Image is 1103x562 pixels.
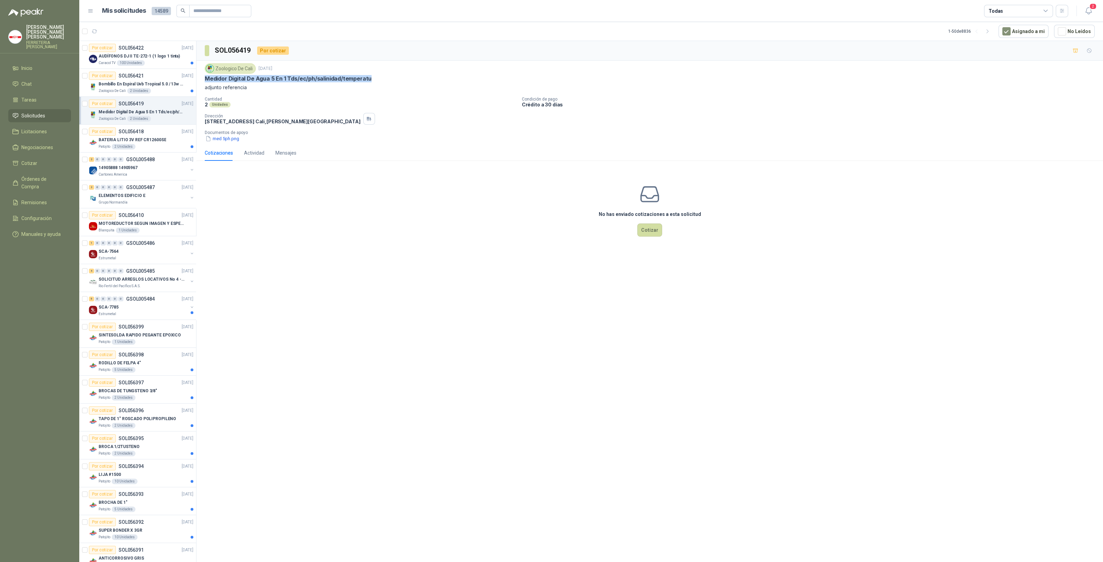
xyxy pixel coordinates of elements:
p: Patojito [99,479,110,484]
p: [DATE] [182,352,193,358]
a: 1 0 0 0 0 0 GSOL005486[DATE] Company LogoSCA-7564Estrumetal [89,239,195,261]
div: Actividad [244,149,264,157]
img: Company Logo [89,83,97,91]
div: Por cotizar [257,46,289,55]
div: 5 Unidades [112,367,135,373]
div: 1 Unidades [112,339,135,345]
div: 0 [118,296,123,301]
p: Patojito [99,507,110,512]
div: 0 [107,157,112,162]
p: AUDÍFONOS DJ II TE-272-1 (1 logo 1 tinta) [99,53,180,60]
img: Company Logo [206,65,214,72]
div: Por cotizar [89,378,116,387]
div: Por cotizar [89,462,116,470]
img: Company Logo [89,55,97,63]
img: Company Logo [89,222,97,230]
div: 0 [95,157,100,162]
p: SOL056394 [119,464,144,469]
a: Remisiones [8,196,71,209]
p: SOL056391 [119,548,144,552]
button: No Leídos [1054,25,1095,38]
div: 5 Unidades [112,507,135,512]
img: Company Logo [89,529,97,537]
p: ANTICORROSIVO GRIS [99,555,144,562]
p: FERRETERIA [PERSON_NAME] [26,41,71,49]
a: Manuales y ayuda [8,228,71,241]
div: Por cotizar [89,72,116,80]
span: Manuales y ayuda [21,230,61,238]
p: SOL056399 [119,324,144,329]
img: Company Logo [9,30,22,43]
p: [DATE] [182,184,193,191]
img: Company Logo [89,194,97,202]
p: Grupo Normandía [99,200,128,205]
p: [DATE] [182,547,193,553]
p: SOL056396 [119,408,144,413]
p: SINTESOLDA RAPIDO PEGANTE EPOXICO [99,332,181,339]
p: 14905888 14905967 [99,165,138,171]
a: Órdenes de Compra [8,173,71,193]
div: 2 Unidades [112,451,135,456]
div: 100 Unidades [117,60,145,66]
p: Documentos de apoyo [205,130,1100,135]
a: Configuración [8,212,71,225]
p: 2 [205,102,208,107]
div: 5 [89,296,94,301]
div: 0 [107,185,112,190]
h1: Mis solicitudes [102,6,146,16]
a: Por cotizarSOL056394[DATE] Company LogoLIJA #1500Patojito10 Unidades [79,459,196,487]
p: GSOL005487 [126,185,155,190]
div: 2 Unidades [112,395,135,400]
a: Por cotizarSOL056392[DATE] Company LogoSUPER BONDER X 3GRPatojito10 Unidades [79,515,196,543]
span: Inicio [21,64,32,72]
a: 5 0 0 0 0 0 GSOL005484[DATE] Company LogoSCA-7785Estrumetal [89,295,195,317]
button: Asignado a mi [999,25,1049,38]
img: Company Logo [89,250,97,258]
p: [DATE] [182,407,193,414]
div: Por cotizar [89,127,116,136]
span: Cotizar [21,159,37,167]
p: GSOL005488 [126,157,155,162]
button: med 5ph.png [205,135,240,142]
p: Patojito [99,339,110,345]
p: [DATE] [182,128,193,135]
div: 0 [101,157,106,162]
div: 0 [101,241,106,246]
p: BATERIA LITIO 3V REF CR12600SE [99,137,166,143]
div: 0 [107,296,112,301]
div: 0 [95,296,100,301]
div: 2 [89,157,94,162]
a: Licitaciones [8,125,71,138]
img: Company Logo [89,417,97,426]
p: [DATE] [182,463,193,470]
span: Tareas [21,96,37,104]
p: SOL056410 [119,213,144,218]
div: Zoologico De Cali [205,63,256,74]
a: Por cotizarSOL056421[DATE] Company LogoBombillo En Espiral Uvb Tropical 5.0 / 13w Reptiles (ectot... [79,69,196,97]
span: Configuración [21,215,52,222]
p: Zoologico De Cali [99,116,126,122]
span: Licitaciones [21,128,47,135]
p: Estrumetal [99,256,116,261]
img: Company Logo [89,362,97,370]
div: 0 [95,269,100,273]
p: [DATE] [182,519,193,525]
div: 0 [118,185,123,190]
p: Zoologico De Cali [99,88,126,94]
span: 2 [1089,3,1097,10]
div: 2 [89,185,94,190]
p: RODILLO DE FELPA 4" [99,360,141,366]
p: MOTOREDUCTOR SEGUN IMAGEN Y ESPECIFICACIONES ADJUNTAS [99,220,184,227]
a: Por cotizarSOL056397[DATE] Company LogoBROCAS DE TUNGSTENO 3/8"Patojito2 Unidades [79,376,196,404]
div: Unidades [209,102,231,107]
p: SOL056398 [119,352,144,357]
h3: SOL056419 [215,45,252,56]
p: SOL056397 [119,380,144,385]
button: 2 [1082,5,1095,17]
p: Patojito [99,423,110,428]
div: 0 [95,185,100,190]
div: Por cotizar [89,406,116,415]
a: Negociaciones [8,141,71,154]
p: [DATE] [182,101,193,107]
button: Cotizar [637,223,662,237]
